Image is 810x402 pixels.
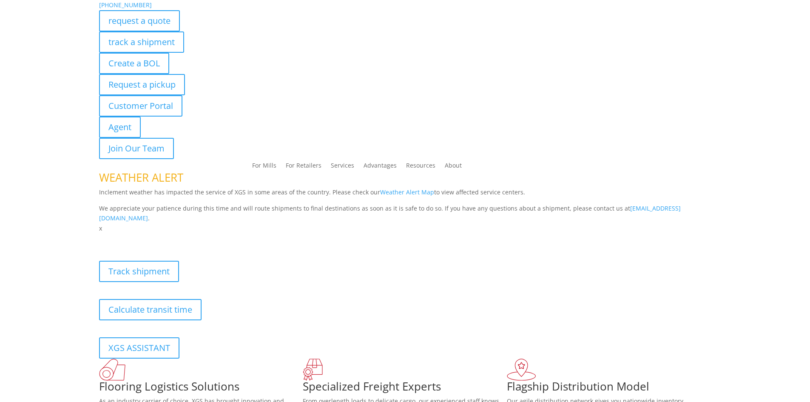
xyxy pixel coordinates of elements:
img: xgs-icon-flagship-distribution-model-red [507,359,536,381]
h1: Flagship Distribution Model [507,381,711,396]
a: Advantages [364,163,397,172]
h1: Specialized Freight Experts [303,381,507,396]
a: track a shipment [99,31,184,53]
h1: Flooring Logistics Solutions [99,381,303,396]
a: Track shipment [99,261,179,282]
p: x [99,223,711,234]
a: About [445,163,462,172]
p: We appreciate your patience during this time and will route shipments to final destinations as so... [99,203,711,224]
a: request a quote [99,10,180,31]
a: Weather Alert Map [380,188,434,196]
a: Services [331,163,354,172]
a: Calculate transit time [99,299,202,320]
a: Create a BOL [99,53,169,74]
img: xgs-icon-focused-on-flooring-red [303,359,323,381]
a: Customer Portal [99,95,182,117]
b: Visibility, transparency, and control for your entire supply chain. [99,235,289,243]
a: [PHONE_NUMBER] [99,1,152,9]
a: XGS ASSISTANT [99,337,179,359]
a: For Mills [252,163,276,172]
a: Request a pickup [99,74,185,95]
a: Agent [99,117,141,138]
a: For Retailers [286,163,321,172]
span: WEATHER ALERT [99,170,183,185]
p: Inclement weather has impacted the service of XGS in some areas of the country. Please check our ... [99,187,711,203]
img: xgs-icon-total-supply-chain-intelligence-red [99,359,125,381]
a: Resources [406,163,435,172]
a: Join Our Team [99,138,174,159]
